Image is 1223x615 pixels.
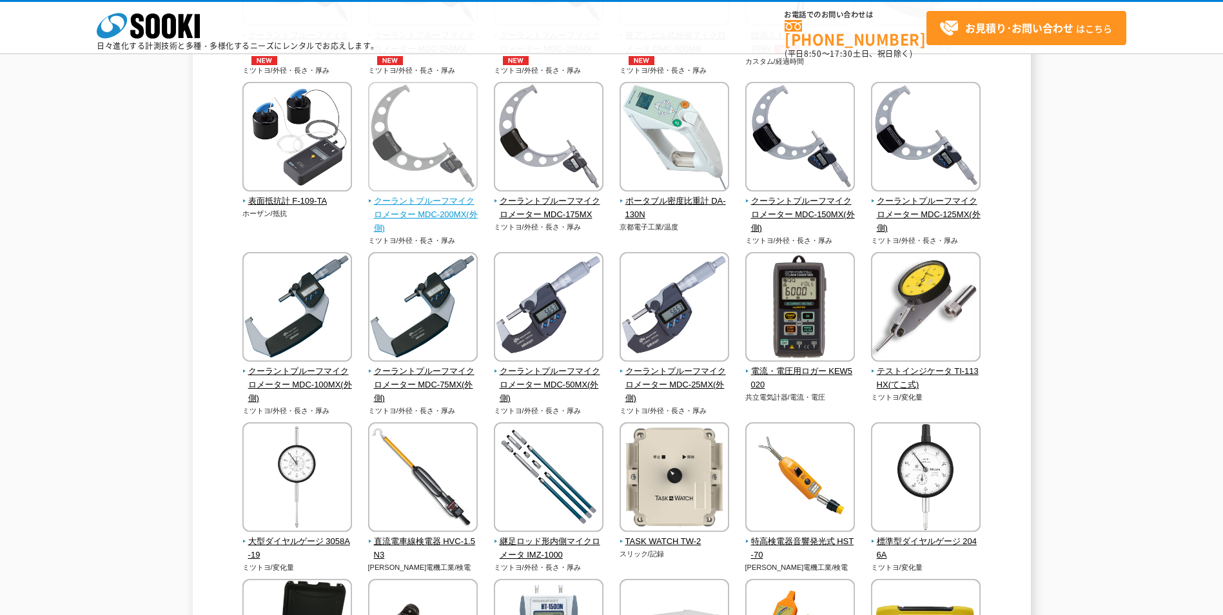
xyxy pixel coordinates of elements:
[242,422,352,535] img: 大型ダイヤルゲージ 3058A-19
[494,535,604,562] span: 継足ロッド形内側マイクロメータ IMZ-1000
[871,535,981,562] span: 標準型ダイヤルゲージ 2046A
[745,235,856,246] p: ミツトヨ/外径・長さ・厚み
[871,523,981,561] a: 標準型ダイヤルゲージ 2046A
[374,56,406,65] img: NEW
[494,562,604,573] p: ミツトヨ/外径・長さ・厚み
[494,523,604,561] a: 継足ロッド形内側マイクロメータ IMZ-1000
[871,195,981,235] span: クーラントプルーフマイクロメーター MDC-125MX(外側)
[368,535,478,562] span: 直流電車線検電器 HVC-1.5N3
[368,523,478,561] a: 直流電車線検電器 HVC-1.5N3
[494,195,604,222] span: クーラントプルーフマイクロメーター MDC-175MX
[248,56,280,65] img: NEW
[368,235,478,246] p: ミツトヨ/外径・長さ・厚み
[926,11,1126,45] a: お見積り･お問い合わせはこちら
[494,182,604,221] a: クーラントプルーフマイクロメーター MDC-175MX
[242,65,353,76] p: ミツトヨ/外径・長さ・厚み
[494,405,604,416] p: ミツトヨ/外径・長さ・厚み
[368,252,478,365] img: クーラントプルーフマイクロメーター MDC-75MX(外側)
[620,82,729,195] img: ポータブル密度比重計 DA-130N
[500,56,532,65] img: NEW
[494,82,603,195] img: クーラントプルーフマイクロメーター MDC-175MX
[871,235,981,246] p: ミツトヨ/外径・長さ・厚み
[620,353,730,405] a: クーラントプルーフマイクロメーター MDC-25MX(外側)
[368,182,478,235] a: クーラントプルーフマイクロメーター MDC-200MX(外側)
[871,422,981,535] img: 標準型ダイヤルゲージ 2046A
[745,56,856,67] p: カスタム/経過時間
[871,562,981,573] p: ミツトヨ/変化量
[804,48,822,59] span: 8:50
[745,195,856,235] span: クーラントプルーフマイクロメーター MDC-150MX(外側)
[745,82,855,195] img: クーラントプルーフマイクロメーター MDC-150MX(外側)
[871,365,981,392] span: テストインジケータ TI-113HX(てこ式)
[494,422,603,535] img: 継足ロッド形内側マイクロメータ IMZ-1000
[745,252,855,365] img: 電流・電圧用ロガー KEW5020
[368,82,478,195] img: クーラントプルーフマイクロメーター MDC-200MX(外側)
[368,195,478,235] span: クーラントプルーフマイクロメーター MDC-200MX(外側)
[368,422,478,535] img: 直流電車線検電器 HVC-1.5N3
[745,353,856,391] a: 電流・電圧用ロガー KEW5020
[620,535,730,549] span: TASK WATCH TW-2
[745,535,856,562] span: 特高検電器音響発光式 HST-70
[242,82,352,195] img: 表面抵抗計 F-109-TA
[620,422,729,535] img: TASK WATCH TW-2
[242,535,353,562] span: 大型ダイヤルゲージ 3058A-19
[871,252,981,365] img: テストインジケータ TI-113HX(てこ式)
[368,562,478,573] p: [PERSON_NAME]電機工業/検電
[242,195,353,208] span: 表面抵抗計 F-109-TA
[368,65,478,76] p: ミツトヨ/外径・長さ・厚み
[745,365,856,392] span: 電流・電圧用ロガー KEW5020
[785,20,926,46] a: [PHONE_NUMBER]
[242,208,353,219] p: ホーザン/抵抗
[745,182,856,235] a: クーラントプルーフマイクロメーター MDC-150MX(外側)
[242,252,352,365] img: クーラントプルーフマイクロメーター MDC-100MX(外側)
[494,353,604,405] a: クーラントプルーフマイクロメーター MDC-50MX(外側)
[830,48,853,59] span: 17:30
[620,195,730,222] span: ポータブル密度比重計 DA-130N
[494,222,604,233] p: ミツトヨ/外径・長さ・厚み
[965,20,1073,35] strong: お見積り･お問い合わせ
[620,252,729,365] img: クーラントプルーフマイクロメーター MDC-25MX(外側)
[242,182,353,208] a: 表面抵抗計 F-109-TA
[494,365,604,405] span: クーラントプルーフマイクロメーター MDC-50MX(外側)
[620,222,730,233] p: 京都電子工業/温度
[242,365,353,405] span: クーラントプルーフマイクロメーター MDC-100MX(外側)
[620,65,730,76] p: ミツトヨ/外径・長さ・厚み
[871,82,981,195] img: クーラントプルーフマイクロメーター MDC-125MX(外側)
[745,523,856,561] a: 特高検電器音響発光式 HST-70
[620,523,730,549] a: TASK WATCH TW-2
[785,48,912,59] span: (平日 ～ 土日、祝日除く)
[97,42,379,50] p: 日々進化する計測技術と多種・多様化するニーズにレンタルでお応えします。
[871,182,981,235] a: クーラントプルーフマイクロメーター MDC-125MX(外側)
[242,405,353,416] p: ミツトヨ/外径・長さ・厚み
[620,405,730,416] p: ミツトヨ/外径・長さ・厚み
[871,392,981,403] p: ミツトヨ/変化量
[745,392,856,403] p: 共立電気計器/電流・電圧
[368,365,478,405] span: クーラントプルーフマイクロメーター MDC-75MX(外側)
[871,353,981,391] a: テストインジケータ TI-113HX(てこ式)
[620,182,730,221] a: ポータブル密度比重計 DA-130N
[494,65,604,76] p: ミツトヨ/外径・長さ・厚み
[939,19,1112,38] span: はこちら
[745,422,855,535] img: 特高検電器音響発光式 HST-70
[368,353,478,405] a: クーラントプルーフマイクロメーター MDC-75MX(外側)
[625,56,658,65] img: NEW
[785,11,926,19] span: お電話でのお問い合わせは
[242,523,353,561] a: 大型ダイヤルゲージ 3058A-19
[745,562,856,573] p: [PERSON_NAME]電機工業/検電
[242,562,353,573] p: ミツトヨ/変化量
[620,365,730,405] span: クーラントプルーフマイクロメーター MDC-25MX(外側)
[494,252,603,365] img: クーラントプルーフマイクロメーター MDC-50MX(外側)
[620,549,730,560] p: スリック/記録
[242,353,353,405] a: クーラントプルーフマイクロメーター MDC-100MX(外側)
[368,405,478,416] p: ミツトヨ/外径・長さ・厚み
